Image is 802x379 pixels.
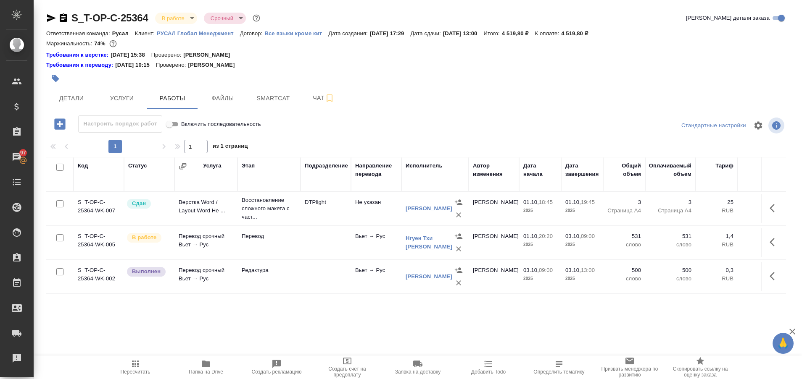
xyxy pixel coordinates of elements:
[108,38,119,49] button: 968.40 RUB;
[581,233,595,239] p: 09:00
[152,93,193,104] span: Работы
[607,206,641,215] p: Страница А4
[665,355,736,379] button: Скопировать ссылку на оценку заказа
[301,194,351,223] td: DTPlight
[406,205,452,212] a: [PERSON_NAME]
[607,266,641,274] p: 500
[174,262,237,291] td: Перевод срочный Вьет → Рус
[524,355,594,379] button: Чтобы определение сработало, загрузи исходные файлы на странице "файлы" и привяжи проект в SmartCat
[46,51,111,59] div: Нажми, чтобы открыть папку с инструкцией
[46,13,56,23] button: Скопировать ссылку для ЯМессенджера
[523,267,539,273] p: 03.10,
[71,12,148,24] a: S_T-OP-C-25364
[452,230,465,243] button: Назначить
[649,266,691,274] p: 500
[174,228,237,257] td: Перевод срочный Вьет → Рус
[581,267,595,273] p: 13:00
[102,93,142,104] span: Услуги
[406,273,452,280] a: [PERSON_NAME]
[174,194,237,223] td: Верстка Word / Layout Word Не ...
[179,162,187,170] button: Сгруппировать
[74,262,124,291] td: S_T-OP-C-25364-WK-002
[581,199,595,205] p: 19:45
[208,15,236,22] button: Срочный
[523,240,557,249] p: 2025
[649,232,691,240] p: 531
[183,51,236,59] p: [PERSON_NAME]
[126,232,170,243] div: Исполнитель выполняет работу
[303,93,344,103] span: Чат
[523,206,557,215] p: 2025
[242,196,296,221] p: Восстановление сложного макета с част...
[2,146,32,167] a: 97
[132,199,146,208] p: Сдан
[253,93,293,104] span: Smartcat
[452,209,465,221] button: Удалить
[74,194,124,223] td: S_T-OP-C-25364-WK-007
[15,149,31,157] span: 97
[355,162,397,178] div: Направление перевода
[607,198,641,206] p: 3
[469,194,519,223] td: [PERSON_NAME]
[649,162,691,178] div: Оплачиваемый объем
[765,232,785,252] button: Здесь прячутся важные кнопки
[312,355,383,379] button: Создать счет на предоплату
[132,267,161,276] p: Выполнен
[594,355,665,379] button: Призвать менеджера по развитию
[700,274,733,283] p: RUB
[607,274,641,283] p: слово
[406,235,452,250] a: Нгуен Тхи [PERSON_NAME]
[156,61,188,69] p: Проверено:
[700,240,733,249] p: RUB
[776,335,790,352] span: 🙏
[94,40,107,47] p: 74%
[157,30,240,37] p: РУСАЛ Глобал Менеджмент
[452,264,465,277] button: Назначить
[112,30,135,37] p: Русал
[351,262,401,291] td: Вьет → Рус
[128,162,147,170] div: Статус
[203,93,243,104] span: Файлы
[452,277,465,289] button: Удалить
[159,15,187,22] button: В работе
[742,240,780,249] p: RUB
[132,233,156,242] p: В работе
[157,29,240,37] a: РУСАЛ Глобал Менеджмент
[469,262,519,291] td: [PERSON_NAME]
[78,162,88,170] div: Код
[742,206,780,215] p: RUB
[700,266,733,274] p: 0,3
[203,162,221,170] div: Услуга
[410,30,443,37] p: Дата сдачи:
[700,206,733,215] p: RUB
[115,61,156,69] p: [DATE] 10:15
[649,274,691,283] p: слово
[523,199,539,205] p: 01.10,
[48,115,71,133] button: Добавить работу
[748,115,768,136] span: Настроить таблицу
[181,120,261,128] span: Включить последовательность
[46,51,111,59] a: Требования к верстке:
[742,232,780,240] p: 743,4
[649,206,691,215] p: Страница А4
[111,51,151,59] p: [DATE] 15:38
[452,243,465,255] button: Удалить
[242,162,255,170] div: Этап
[670,366,731,378] span: Скопировать ссылку на оценку заказа
[700,232,733,240] p: 1,4
[679,119,748,132] div: split button
[126,266,170,277] div: Исполнитель завершил работу
[539,233,553,239] p: 20:20
[539,267,553,273] p: 09:00
[264,29,328,37] a: Все языки кроме кит
[649,240,691,249] p: слово
[188,61,241,69] p: [PERSON_NAME]
[242,232,296,240] p: Перевод
[324,93,335,103] svg: Подписаться
[51,93,92,104] span: Детали
[351,194,401,223] td: Не указан
[715,162,733,170] div: Тариф
[765,198,785,218] button: Здесь прячутся важные кнопки
[370,30,411,37] p: [DATE] 17:29
[565,267,581,273] p: 03.10,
